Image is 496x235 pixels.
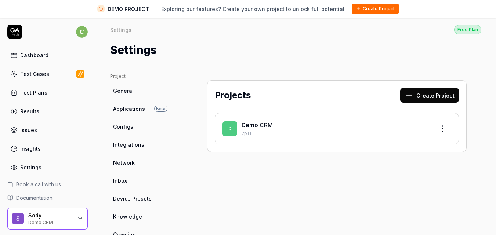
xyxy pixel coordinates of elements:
a: Network [110,156,181,169]
span: S [12,213,24,224]
a: Test Plans [7,85,88,100]
h2: Projects [215,89,251,102]
div: Test Cases [20,70,49,78]
a: Inbox [110,174,181,187]
span: Exploring our features? Create your own project to unlock full potential! [161,5,346,13]
button: Create Project [352,4,399,14]
span: DEMO PROJECT [108,5,149,13]
span: Knowledge [113,213,142,220]
a: Device Presets [110,192,181,205]
a: Issues [7,123,88,137]
span: Configs [113,123,133,131]
a: Insights [7,142,88,156]
a: Test Cases [7,67,88,81]
div: Issues [20,126,37,134]
div: Settings [20,164,41,171]
div: Test Plans [20,89,47,96]
a: Configs [110,120,181,133]
a: Documentation [7,194,88,202]
span: Integrations [113,141,144,148]
h1: Settings [110,42,157,58]
div: Sody [28,212,72,219]
div: Settings [110,26,131,33]
span: Inbox [113,177,127,184]
a: Knowledge [110,210,181,223]
a: Results [7,104,88,118]
div: Dashboard [20,51,48,59]
span: D [222,121,237,136]
a: General [110,84,181,98]
a: Book a call with us [7,180,88,188]
div: Demo CRM [28,219,72,225]
div: Project [110,73,181,80]
span: Beta [154,106,167,112]
p: 7pTF [242,130,429,137]
button: Free Plan [454,25,481,34]
span: Book a call with us [16,180,61,188]
div: Results [20,107,39,115]
a: Integrations [110,138,181,151]
span: Documentation [16,194,53,202]
a: Demo CRM [242,121,273,129]
a: ApplicationsBeta [110,102,181,115]
a: Dashboard [7,48,88,62]
span: General [113,87,134,95]
span: c [76,26,88,38]
button: c [76,25,88,39]
button: Create Project [400,88,459,103]
span: Applications [113,105,145,113]
span: Network [113,159,135,166]
div: Insights [20,145,41,153]
span: Device Presets [113,195,152,202]
button: SSodyDemo CRM [7,208,88,230]
a: Settings [7,160,88,175]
